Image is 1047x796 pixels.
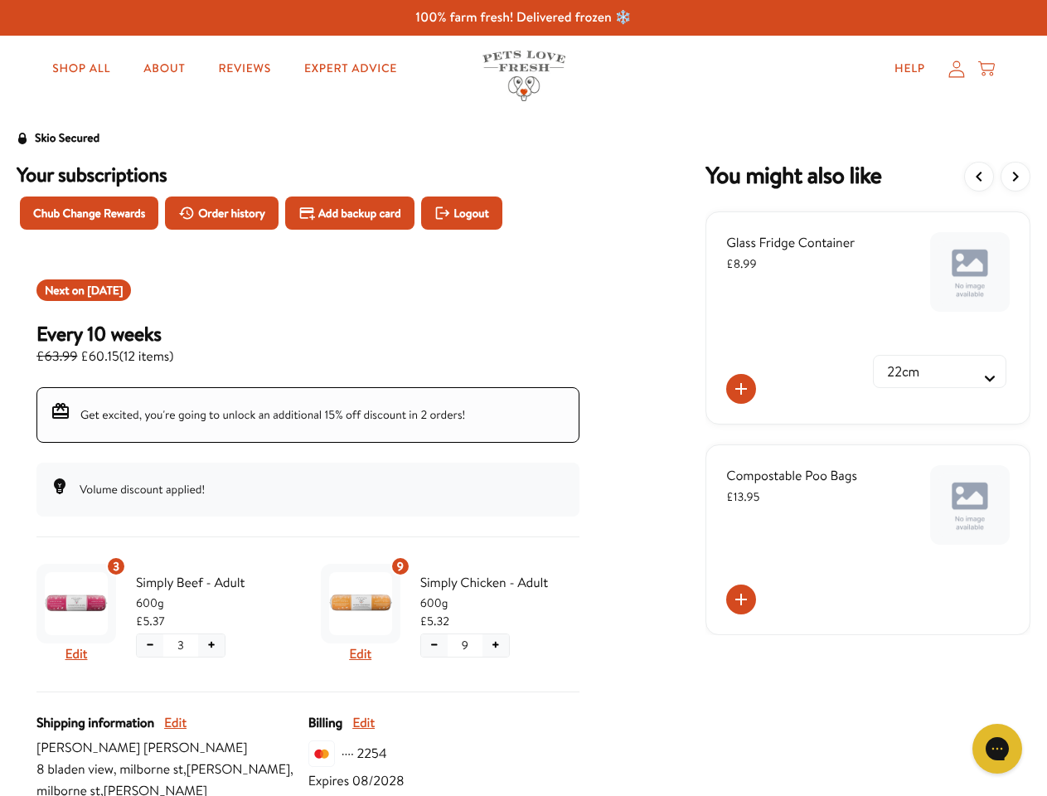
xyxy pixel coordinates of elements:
[308,740,335,767] img: svg%3E
[726,467,857,485] span: Compostable Poo Bags
[20,197,158,230] button: Chub Change Rewards
[420,594,580,612] span: 600g
[482,51,565,101] img: Pets Love Fresh
[308,770,405,792] span: Expires 08/2028
[482,634,509,657] button: Increase quantity
[342,743,387,764] span: ···· 2254
[165,197,279,230] button: Order history
[36,279,131,301] div: Shipment 2025-09-05T06:31:23.911+00:00
[881,52,938,85] a: Help
[106,556,126,576] div: 3 units of item: Simply Beef - Adult
[205,52,284,85] a: Reviews
[17,133,28,144] svg: Security
[80,481,205,498] span: Volume discount applied!
[726,488,759,505] span: £13.95
[453,204,488,222] span: Logout
[349,643,371,665] button: Edit
[1001,162,1030,192] button: View more items
[318,204,401,222] span: Add backup card
[462,636,468,654] span: 9
[17,162,599,187] h3: Your subscriptions
[36,557,296,672] div: Subscription product: Simply Beef - Adult
[113,557,119,575] span: 3
[329,572,392,635] img: Simply Chicken - Adult
[36,347,77,366] s: £63.99
[65,643,88,665] button: Edit
[137,634,163,657] button: Decrease quantity
[45,572,108,635] img: Simply Beef - Adult
[130,52,198,85] a: About
[938,473,1001,536] img: Compostable Poo Bags
[705,162,881,192] h2: You might also want to add a one time order to your subscription.
[198,204,265,222] span: Order history
[397,557,404,575] span: 9
[390,556,410,576] div: 9 units of item: Simply Chicken - Adult
[80,406,465,423] span: Get excited, you're going to unlock an additional 15% off discount in 2 orders!
[45,282,123,298] span: Next on
[136,612,165,630] span: £5.37
[198,634,225,657] button: Increase quantity
[938,240,1001,303] img: Glass Fridge Container
[36,321,579,367] div: Subscription for 12 items with cost £60.15. Renews Every 10 weeks
[421,634,448,657] button: Decrease quantity
[87,282,123,298] span: Sep 4, 2025 (America/Los_Angeles)
[136,594,296,612] span: 600g
[726,234,855,252] span: Glass Fridge Container
[17,129,99,162] a: Skio Secured
[308,712,342,734] span: Billing
[726,255,756,272] span: £8.99
[39,52,124,85] a: Shop All
[420,572,580,594] span: Simply Chicken - Adult
[136,572,296,594] span: Simply Beef - Adult
[964,718,1030,779] iframe: Gorgias live chat messenger
[36,346,173,367] span: £60.15 ( 12 items )
[33,204,145,222] span: Chub Change Rewards
[164,712,187,734] button: Edit
[35,129,99,148] div: Skio Secured
[36,712,154,734] span: Shipping information
[177,636,184,654] span: 3
[36,321,173,346] h3: Every 10 weeks
[36,737,308,759] span: [PERSON_NAME] [PERSON_NAME]
[352,712,375,734] button: Edit
[964,162,994,192] button: View previous items
[421,197,502,230] button: Logout
[285,197,414,230] button: Add backup card
[321,557,580,672] div: Subscription product: Simply Chicken - Adult
[420,612,449,630] span: £5.32
[291,52,410,85] a: Expert Advice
